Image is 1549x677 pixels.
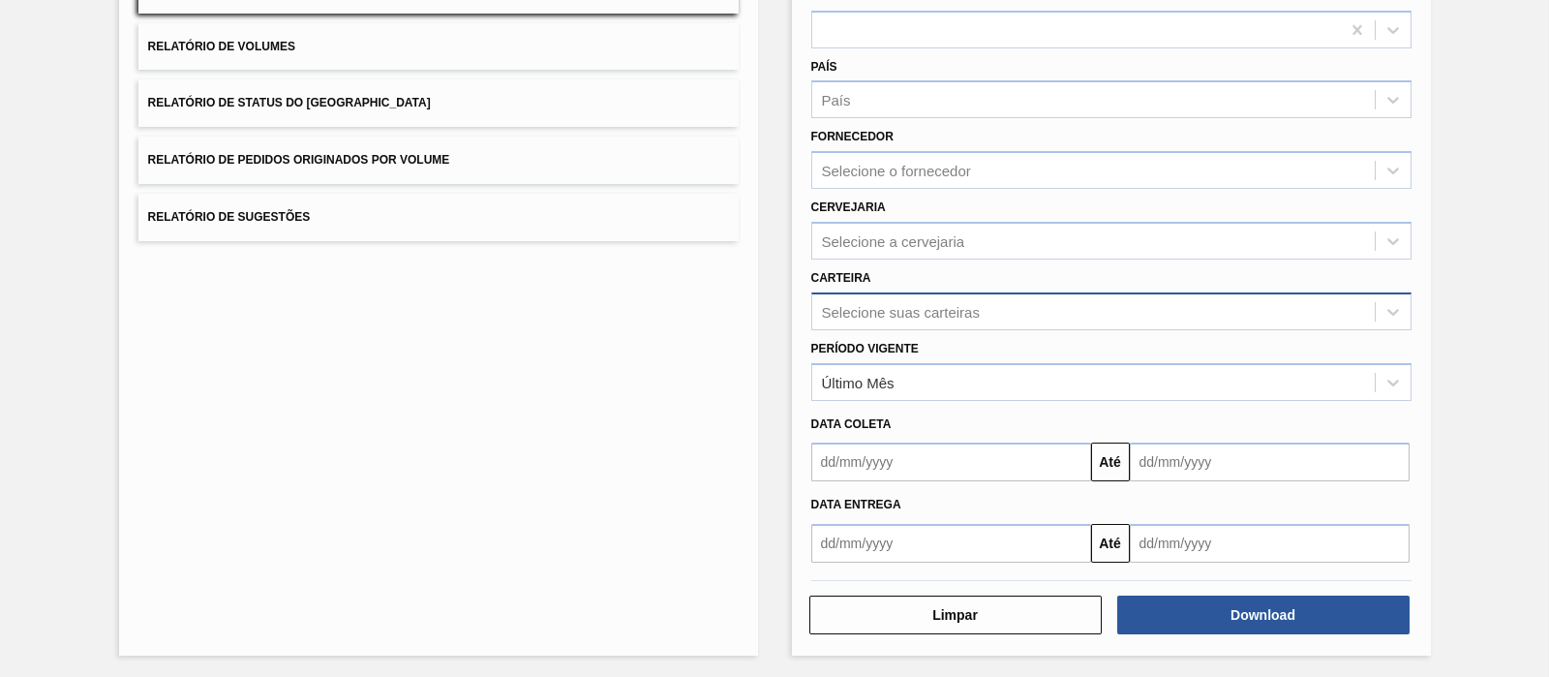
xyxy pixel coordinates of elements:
button: Relatório de Status do [GEOGRAPHIC_DATA] [138,79,739,127]
label: País [811,60,837,74]
div: Último Mês [822,374,895,390]
button: Download [1117,596,1410,634]
button: Relatório de Pedidos Originados por Volume [138,137,739,184]
span: Relatório de Pedidos Originados por Volume [148,153,450,167]
span: Relatório de Status do [GEOGRAPHIC_DATA] [148,96,431,109]
label: Cervejaria [811,200,886,214]
input: dd/mm/yyyy [811,443,1091,481]
button: Relatório de Volumes [138,23,739,71]
div: Selecione o fornecedor [822,163,971,179]
input: dd/mm/yyyy [811,524,1091,563]
input: dd/mm/yyyy [1130,524,1410,563]
span: Relatório de Volumes [148,40,295,53]
button: Até [1091,443,1130,481]
button: Relatório de Sugestões [138,194,739,241]
input: dd/mm/yyyy [1130,443,1410,481]
div: País [822,92,851,108]
label: Período Vigente [811,342,919,355]
label: Carteira [811,271,871,285]
button: Limpar [809,596,1102,634]
div: Selecione a cervejaria [822,232,965,249]
span: Data entrega [811,498,901,511]
div: Selecione suas carteiras [822,303,980,320]
span: Relatório de Sugestões [148,210,311,224]
button: Até [1091,524,1130,563]
span: Data coleta [811,417,892,431]
label: Fornecedor [811,130,894,143]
